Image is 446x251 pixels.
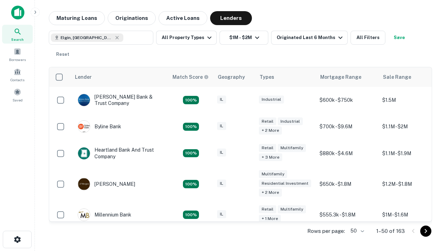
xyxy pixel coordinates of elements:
[411,195,446,229] iframe: Chat Widget
[278,117,303,125] div: Industrial
[277,33,345,42] div: Originated Last 6 Months
[183,180,199,188] div: Matching Properties: 24, hasApolloMatch: undefined
[108,11,156,25] button: Originations
[217,122,226,130] div: IL
[379,67,441,87] th: Sale Range
[278,144,306,152] div: Multifamily
[351,31,385,45] button: All Filters
[78,208,131,221] div: Millennium Bank
[259,153,282,161] div: + 3 more
[183,149,199,158] div: Matching Properties: 20, hasApolloMatch: undefined
[376,227,405,235] p: 1–50 of 163
[78,147,90,159] img: picture
[183,211,199,219] div: Matching Properties: 16, hasApolloMatch: undefined
[379,167,441,202] td: $1.2M - $1.8M
[383,73,411,81] div: Sale Range
[217,180,226,188] div: IL
[11,37,24,42] span: Search
[316,67,379,87] th: Mortgage Range
[11,6,24,20] img: capitalize-icon.png
[2,25,33,44] a: Search
[217,96,226,104] div: IL
[78,94,161,106] div: [PERSON_NAME] Bank & Trust Company
[217,210,226,218] div: IL
[307,227,345,235] p: Rows per page:
[78,121,90,132] img: picture
[259,189,282,197] div: + 2 more
[316,113,379,140] td: $700k - $9.6M
[260,73,274,81] div: Types
[259,127,282,135] div: + 2 more
[183,96,199,104] div: Matching Properties: 28, hasApolloMatch: undefined
[420,226,431,237] button: Go to next page
[159,11,207,25] button: Active Loans
[10,77,24,83] span: Contacts
[379,113,441,140] td: $1.1M - $2M
[78,178,135,190] div: [PERSON_NAME]
[168,67,214,87] th: Capitalize uses an advanced AI algorithm to match your search with the best lender. The match sco...
[220,31,268,45] button: $1M - $2M
[9,57,26,62] span: Borrowers
[255,67,316,87] th: Types
[78,209,90,221] img: picture
[2,85,33,104] a: Saved
[156,31,217,45] button: All Property Types
[2,45,33,64] a: Borrowers
[271,31,348,45] button: Originated Last 6 Months
[13,97,23,103] span: Saved
[316,87,379,113] td: $600k - $750k
[78,178,90,190] img: picture
[259,205,276,213] div: Retail
[217,149,226,157] div: IL
[379,201,441,228] td: $1M - $1.6M
[316,167,379,202] td: $650k - $1.8M
[78,94,90,106] img: picture
[52,47,74,61] button: Reset
[214,67,255,87] th: Geography
[71,67,168,87] th: Lender
[388,31,410,45] button: Save your search to get updates of matches that match your search criteria.
[172,73,209,81] div: Capitalize uses an advanced AI algorithm to match your search with the best lender. The match sco...
[49,11,105,25] button: Maturing Loans
[320,73,361,81] div: Mortgage Range
[259,144,276,152] div: Retail
[379,140,441,166] td: $1.1M - $1.9M
[259,170,287,178] div: Multifamily
[183,123,199,131] div: Matching Properties: 18, hasApolloMatch: undefined
[278,205,306,213] div: Multifamily
[259,117,276,125] div: Retail
[75,73,92,81] div: Lender
[2,65,33,84] a: Contacts
[259,215,281,223] div: + 1 more
[218,73,245,81] div: Geography
[316,201,379,228] td: $555.3k - $1.8M
[259,96,284,104] div: Industrial
[348,226,365,236] div: 50
[78,120,121,133] div: Byline Bank
[316,140,379,166] td: $880k - $4.6M
[259,180,311,188] div: Residential Investment
[78,147,161,159] div: Heartland Bank And Trust Company
[210,11,252,25] button: Lenders
[379,87,441,113] td: $1.5M
[172,73,207,81] h6: Match Score
[61,35,113,41] span: Elgin, [GEOGRAPHIC_DATA], [GEOGRAPHIC_DATA]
